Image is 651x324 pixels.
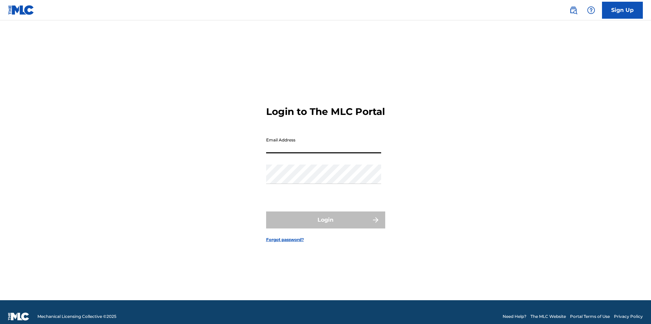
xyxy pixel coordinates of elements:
a: Forgot password? [266,237,304,243]
a: The MLC Website [531,313,566,320]
a: Public Search [567,3,580,17]
a: Need Help? [503,313,526,320]
h3: Login to The MLC Portal [266,106,385,118]
span: Mechanical Licensing Collective © 2025 [37,313,116,320]
a: Sign Up [602,2,643,19]
a: Portal Terms of Use [570,313,610,320]
img: logo [8,312,29,321]
img: search [569,6,577,14]
img: MLC Logo [8,5,34,15]
div: Help [584,3,598,17]
img: help [587,6,595,14]
a: Privacy Policy [614,313,643,320]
